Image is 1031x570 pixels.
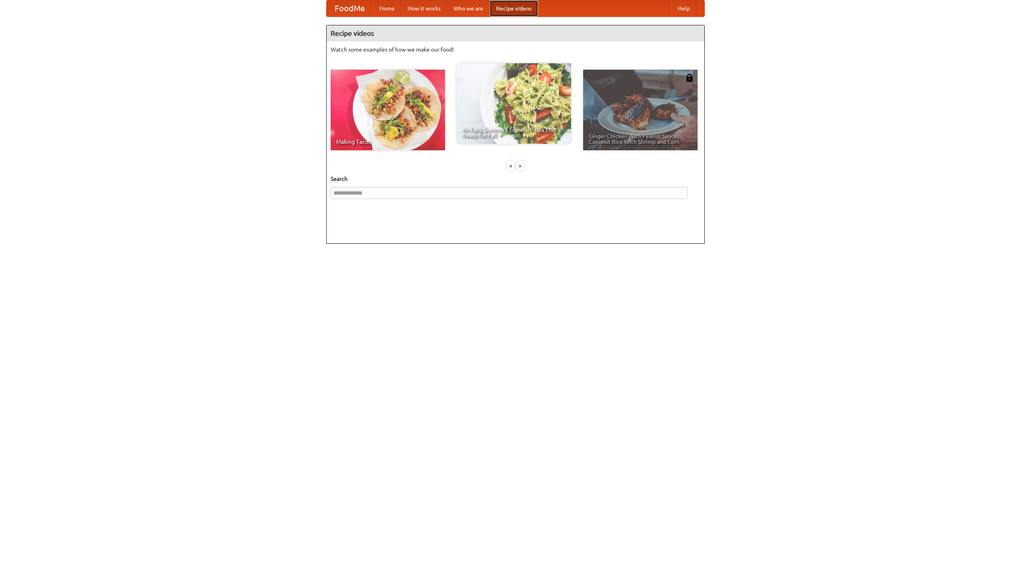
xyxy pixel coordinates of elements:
img: 483408.png [685,74,694,82]
div: » [517,161,524,171]
a: FoodMe [327,0,373,17]
span: Making Tacos [336,139,439,145]
a: Help [671,0,696,17]
span: An Easy, Summery Tomato Pasta That's Ready for Fall [462,127,565,138]
a: How it works [401,0,447,17]
a: Making Tacos [331,70,445,150]
a: An Easy, Summery Tomato Pasta That's Ready for Fall [457,63,571,144]
a: Who we are [447,0,490,17]
a: Recipe videos [490,0,538,17]
div: « [507,161,514,171]
h5: Search [331,175,700,183]
p: Watch some examples of how we make our food! [331,46,700,54]
a: Home [373,0,401,17]
h4: Recipe videos [327,25,704,41]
